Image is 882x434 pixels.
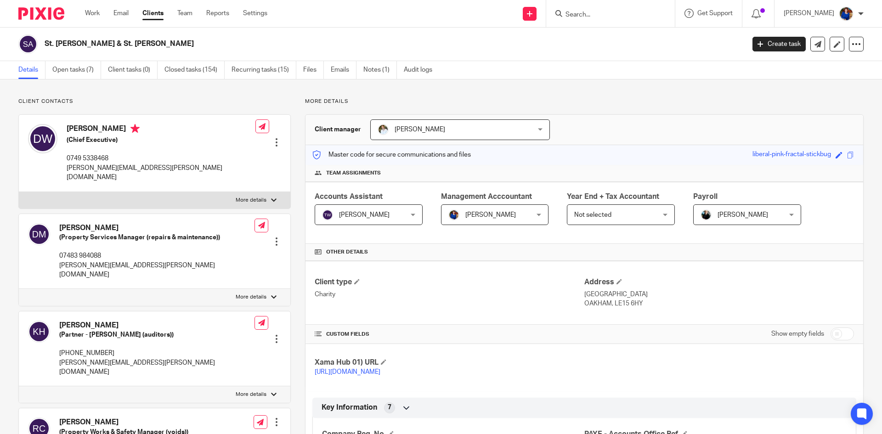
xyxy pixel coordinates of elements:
[52,61,101,79] a: Open tasks (7)
[331,61,356,79] a: Emails
[18,34,38,54] img: svg%3E
[322,209,333,220] img: svg%3E
[67,135,255,145] h5: (Chief Executive)
[18,98,291,105] p: Client contacts
[59,233,254,242] h5: (Property Services Manager (repairs & maintenance))
[584,290,854,299] p: [GEOGRAPHIC_DATA]
[28,124,57,153] img: svg%3E
[67,163,255,182] p: [PERSON_NAME][EMAIL_ADDRESS][PERSON_NAME][DOMAIN_NAME]
[315,331,584,338] h4: CUSTOM FIELDS
[315,125,361,134] h3: Client manager
[404,61,439,79] a: Audit logs
[326,169,381,177] span: Team assignments
[164,61,225,79] a: Closed tasks (154)
[312,150,471,159] p: Master code for secure communications and files
[236,197,266,204] p: More details
[305,98,864,105] p: More details
[448,209,459,220] img: Nicole.jpeg
[67,154,255,163] p: 0749 5338468
[236,293,266,301] p: More details
[28,321,50,343] img: svg%3E
[567,193,659,200] span: Year End + Tax Accountant
[243,9,267,18] a: Settings
[584,299,854,308] p: OAKHAM, LE15 6HY
[315,290,584,299] p: Charity
[232,61,296,79] a: Recurring tasks (15)
[206,9,229,18] a: Reports
[465,212,516,218] span: [PERSON_NAME]
[18,7,64,20] img: Pixie
[363,61,397,79] a: Notes (1)
[59,223,254,233] h4: [PERSON_NAME]
[315,369,380,375] a: [URL][DOMAIN_NAME]
[326,248,368,256] span: Other details
[574,212,611,218] span: Not selected
[315,358,584,367] h4: Xama Hub 01) URL
[771,329,824,338] label: Show empty fields
[322,403,377,412] span: Key Information
[130,124,140,133] i: Primary
[177,9,192,18] a: Team
[339,212,390,218] span: [PERSON_NAME]
[697,10,733,17] span: Get Support
[315,193,383,200] span: Accounts Assistant
[108,61,158,79] a: Client tasks (0)
[28,223,50,245] img: svg%3E
[59,321,254,330] h4: [PERSON_NAME]
[142,9,164,18] a: Clients
[441,193,532,200] span: Management Acccountant
[59,251,254,260] p: 07483 984088
[315,277,584,287] h4: Client type
[59,417,188,427] h4: [PERSON_NAME]
[59,330,254,339] h5: (Partner - [PERSON_NAME] (auditors))
[113,9,129,18] a: Email
[584,277,854,287] h4: Address
[378,124,389,135] img: sarah-royle.jpg
[67,124,255,135] h4: [PERSON_NAME]
[752,150,831,160] div: liberal-pink-fractal-stickbug
[236,391,266,398] p: More details
[701,209,712,220] img: nicky-partington.jpg
[395,126,445,133] span: [PERSON_NAME]
[718,212,768,218] span: [PERSON_NAME]
[388,403,391,412] span: 7
[59,261,254,280] p: [PERSON_NAME][EMAIL_ADDRESS][PERSON_NAME][DOMAIN_NAME]
[303,61,324,79] a: Files
[784,9,834,18] p: [PERSON_NAME]
[752,37,806,51] a: Create task
[565,11,647,19] input: Search
[85,9,100,18] a: Work
[18,61,45,79] a: Details
[59,349,254,358] p: [PHONE_NUMBER]
[839,6,854,21] img: Nicole.jpeg
[45,39,600,49] h2: St. [PERSON_NAME] & St. [PERSON_NAME]
[693,193,718,200] span: Payroll
[59,358,254,377] p: [PERSON_NAME][EMAIL_ADDRESS][PERSON_NAME][DOMAIN_NAME]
